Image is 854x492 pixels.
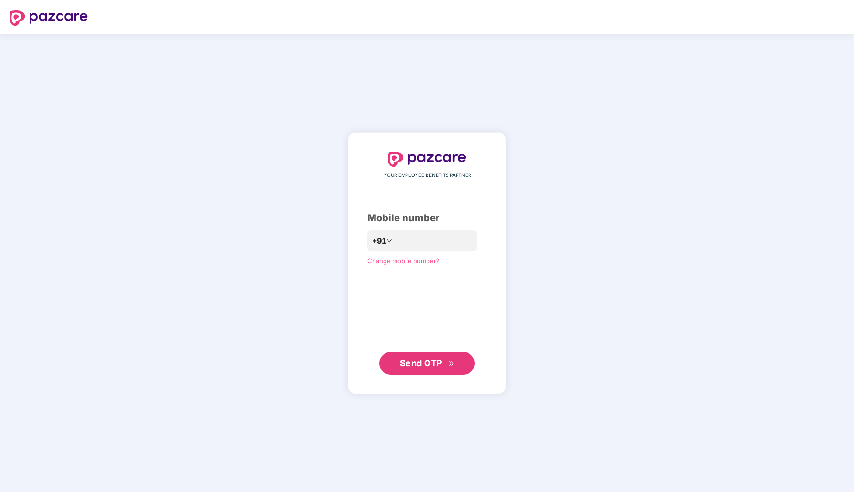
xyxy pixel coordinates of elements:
span: YOUR EMPLOYEE BENEFITS PARTNER [384,172,471,179]
button: Send OTPdouble-right [379,352,475,375]
span: +91 [372,235,386,247]
img: logo [388,152,466,167]
a: Change mobile number? [367,257,439,265]
img: logo [10,10,88,26]
span: double-right [448,361,455,367]
span: Send OTP [400,358,442,368]
span: down [386,238,392,244]
div: Mobile number [367,211,487,225]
